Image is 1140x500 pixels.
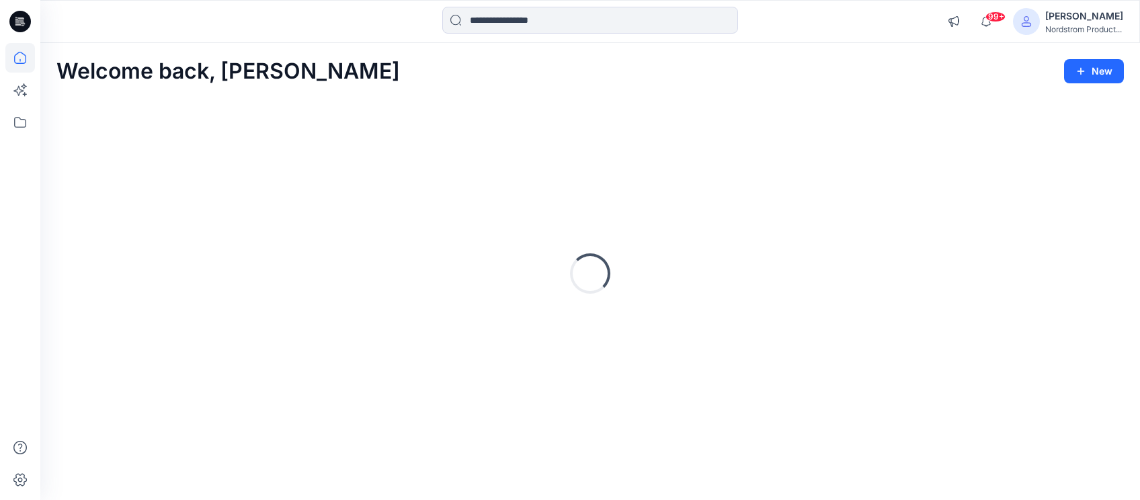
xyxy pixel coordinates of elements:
[985,11,1006,22] span: 99+
[1064,59,1124,83] button: New
[1045,24,1123,34] div: Nordstrom Product...
[1045,8,1123,24] div: [PERSON_NAME]
[1021,16,1032,27] svg: avatar
[56,59,400,84] h2: Welcome back, [PERSON_NAME]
